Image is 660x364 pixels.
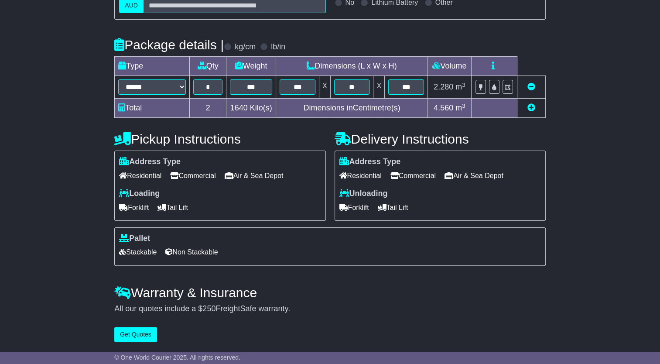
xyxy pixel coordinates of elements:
[226,57,276,76] td: Weight
[339,201,369,214] span: Forklift
[190,99,226,118] td: 2
[165,245,218,259] span: Non Stackable
[119,189,160,199] label: Loading
[114,285,546,300] h4: Warranty & Insurance
[114,38,224,52] h4: Package details |
[319,76,330,99] td: x
[434,82,453,91] span: 2.280
[271,42,285,52] label: lb/in
[115,57,190,76] td: Type
[455,82,465,91] span: m
[462,103,465,109] sup: 3
[230,103,248,112] span: 1640
[434,103,453,112] span: 4.560
[276,57,427,76] td: Dimensions (L x W x H)
[462,82,465,88] sup: 3
[373,76,385,99] td: x
[190,57,226,76] td: Qty
[114,132,325,146] h4: Pickup Instructions
[527,103,535,112] a: Add new item
[527,82,535,91] a: Remove this item
[276,99,427,118] td: Dimensions in Centimetre(s)
[339,169,382,182] span: Residential
[455,103,465,112] span: m
[119,157,181,167] label: Address Type
[390,169,436,182] span: Commercial
[114,354,240,361] span: © One World Courier 2025. All rights reserved.
[445,169,503,182] span: Air & Sea Depot
[202,304,215,313] span: 250
[119,169,161,182] span: Residential
[226,99,276,118] td: Kilo(s)
[427,57,471,76] td: Volume
[335,132,546,146] h4: Delivery Instructions
[225,169,284,182] span: Air & Sea Depot
[114,327,157,342] button: Get Quotes
[378,201,408,214] span: Tail Lift
[115,99,190,118] td: Total
[119,245,157,259] span: Stackable
[119,234,150,244] label: Pallet
[119,201,149,214] span: Forklift
[170,169,215,182] span: Commercial
[157,201,188,214] span: Tail Lift
[339,157,401,167] label: Address Type
[114,304,546,314] div: All our quotes include a $ FreightSafe warranty.
[235,42,256,52] label: kg/cm
[339,189,388,199] label: Unloading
